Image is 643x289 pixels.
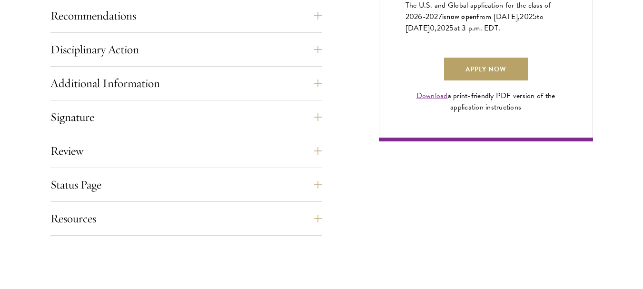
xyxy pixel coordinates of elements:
a: Download [416,90,448,101]
span: 0 [430,22,435,34]
button: Signature [50,106,322,129]
span: 5 [533,11,537,22]
span: from [DATE], [476,11,520,22]
span: 5 [449,22,454,34]
span: is [442,11,447,22]
span: , [435,22,436,34]
span: to [DATE] [406,11,544,34]
span: 6 [418,11,422,22]
button: Disciplinary Action [50,38,322,61]
span: 202 [520,11,533,22]
button: Recommendations [50,4,322,27]
button: Additional Information [50,72,322,95]
span: at 3 p.m. EDT. [454,22,501,34]
button: Status Page [50,173,322,196]
button: Review [50,140,322,162]
div: a print-friendly PDF version of the application instructions [406,90,566,113]
span: -202 [423,11,438,22]
span: 202 [437,22,450,34]
span: 7 [438,11,442,22]
a: Apply Now [444,58,528,80]
button: Resources [50,207,322,230]
span: now open [446,11,476,22]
